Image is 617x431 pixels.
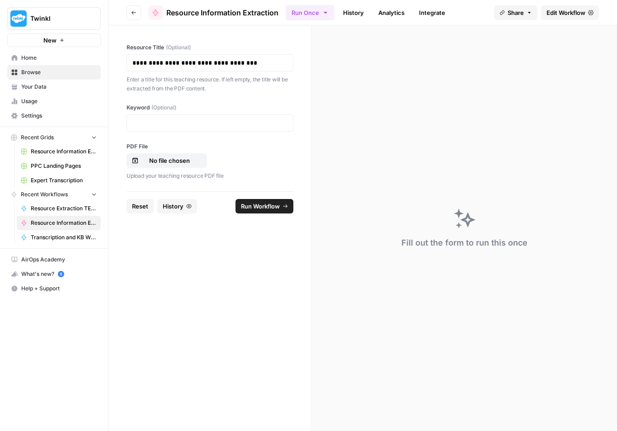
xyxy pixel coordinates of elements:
span: New [43,36,57,45]
span: Settings [21,112,97,120]
span: Usage [21,97,97,105]
label: Keyword [127,104,293,112]
button: Recent Grids [7,131,101,144]
label: Resource Title [127,43,293,52]
button: Recent Workflows [7,188,101,201]
span: Recent Grids [21,133,54,142]
span: Expert Transcription [31,176,97,185]
a: Home [7,51,101,65]
button: Run Workflow [235,199,293,213]
span: Resource Information Extraction and Descriptions [31,147,97,156]
span: Reset [132,202,148,211]
span: Your Data [21,83,97,91]
label: PDF File [127,142,293,151]
a: Resource Information Extraction [17,216,101,230]
img: Twinkl Logo [10,10,27,27]
span: Recent Workflows [21,190,68,199]
a: History [338,5,369,20]
a: Browse [7,65,101,80]
button: Reset [127,199,154,213]
a: 5 [58,271,64,277]
button: Run Once [286,5,334,20]
button: Workspace: Twinkl [7,7,101,30]
a: Settings [7,109,101,123]
a: Edit Workflow [541,5,599,20]
div: Fill out the form to run this once [401,237,528,249]
a: Resource Information Extraction [148,5,278,20]
a: Usage [7,94,101,109]
span: Home [21,54,97,62]
a: Integrate [414,5,451,20]
span: (Optional) [166,43,191,52]
span: Edit Workflow [546,8,585,17]
button: History [157,199,197,213]
button: Share [494,5,537,20]
span: Share [508,8,524,17]
span: (Optional) [151,104,176,112]
button: What's new? 5 [7,267,101,281]
span: Resource Extraction TEST [31,204,97,213]
span: AirOps Academy [21,256,97,264]
p: Upload your teaching resource PDF file [127,171,293,180]
a: Analytics [373,5,410,20]
span: Help + Support [21,284,97,293]
a: Transcription and KB Write [17,230,101,245]
span: Resource Information Extraction [31,219,97,227]
a: Expert Transcription [17,173,101,188]
span: Resource Information Extraction [166,7,278,18]
span: History [163,202,184,211]
span: Browse [21,68,97,76]
a: Resource Information Extraction and Descriptions [17,144,101,159]
p: Enter a title for this teaching resource. If left empty, the title will be extracted from the PDF... [127,75,293,93]
button: New [7,33,101,47]
a: Resource Extraction TEST [17,201,101,216]
button: Help + Support [7,281,101,296]
span: Transcription and KB Write [31,233,97,242]
p: No file chosen [141,156,198,165]
button: No file chosen [127,153,207,168]
a: AirOps Academy [7,252,101,267]
span: Twinkl [30,14,85,23]
a: PPC Landing Pages [17,159,101,173]
text: 5 [60,272,62,276]
span: PPC Landing Pages [31,162,97,170]
div: What's new? [8,267,100,281]
span: Run Workflow [241,202,280,211]
a: Your Data [7,80,101,94]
